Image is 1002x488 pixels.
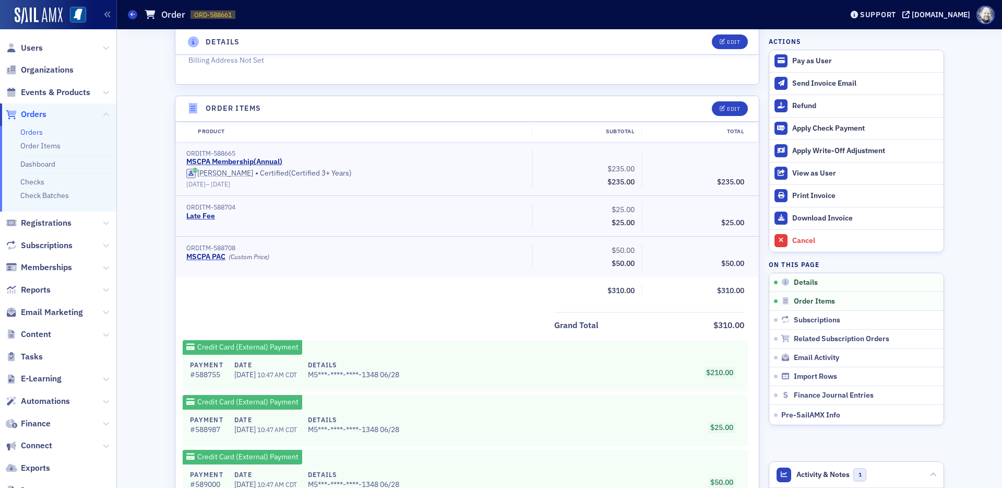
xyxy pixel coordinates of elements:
[257,425,284,434] span: 10:47 AM
[21,240,73,251] span: Subscriptions
[21,351,43,363] span: Tasks
[792,56,938,66] div: Pay as User
[21,307,83,318] span: Email Marketing
[21,373,62,385] span: E-Learning
[234,360,297,369] h4: Date
[21,329,51,340] span: Content
[186,203,525,211] div: ORDITM-588704
[792,101,938,111] div: Refund
[794,316,840,325] span: Subscriptions
[186,180,206,188] span: [DATE]
[794,372,837,381] span: Import Rows
[183,395,302,410] div: Credit Card (External) Payment
[6,262,72,273] a: Memberships
[769,37,801,46] h4: Actions
[63,7,86,25] a: View Homepage
[283,370,297,379] span: CDT
[20,159,55,169] a: Dashboard
[20,191,69,200] a: Check Batches
[21,262,72,273] span: Memberships
[717,286,744,295] span: $310.00
[6,64,74,76] a: Organizations
[554,319,602,332] span: Grand Total
[769,72,944,95] button: Send Invoice Email
[15,7,63,24] img: SailAMX
[194,10,232,19] span: ORD-588661
[190,369,223,380] div: # 588755
[769,162,944,184] button: View as User
[186,212,215,221] a: Late Fee
[713,320,744,330] span: $310.00
[612,205,635,214] span: $25.00
[21,418,51,429] span: Finance
[186,252,225,262] a: MSCPA PAC
[769,184,944,207] a: Print Invoice
[190,470,223,479] h4: Payment
[769,229,944,252] button: Cancel
[721,218,744,227] span: $25.00
[308,360,399,369] h4: Details
[186,244,525,252] div: ORDITM-588708
[612,218,635,227] span: $25.00
[21,87,90,98] span: Events & Products
[6,418,51,429] a: Finance
[21,64,74,76] span: Organizations
[607,164,635,173] span: $235.00
[721,259,744,268] span: $50.00
[21,217,71,229] span: Registrations
[769,50,944,72] button: Pay as User
[532,127,641,136] div: Subtotal
[190,424,223,435] div: # 588987
[6,284,51,296] a: Reports
[20,127,43,137] a: Orders
[710,478,733,487] span: $50.00
[6,440,52,451] a: Connect
[186,180,525,188] div: –
[234,425,257,434] span: [DATE]
[717,177,744,187] span: $235.00
[794,297,835,306] span: Order Items
[792,191,938,201] div: Print Invoice
[727,106,740,112] div: Edit
[976,6,995,24] span: Profile
[283,425,297,434] span: CDT
[70,7,86,23] img: SailAMX
[21,109,46,120] span: Orders
[727,39,740,45] div: Edit
[769,140,944,162] button: Apply Write-Off Adjustment
[308,470,399,479] h4: Details
[206,37,240,48] h4: Details
[6,329,51,340] a: Content
[190,360,223,369] h4: Payment
[781,410,840,420] span: Pre-SailAMX Info
[234,370,257,379] span: [DATE]
[860,10,896,19] div: Support
[186,169,253,178] a: [PERSON_NAME]
[6,42,43,54] a: Users
[6,240,73,251] a: Subscriptions
[257,370,284,379] span: 10:47 AM
[234,415,297,424] h4: Date
[20,177,44,187] a: Checks
[6,373,62,385] a: E-Learning
[21,440,52,451] span: Connect
[21,462,50,474] span: Exports
[792,169,938,178] div: View as User
[308,415,399,424] h4: Details
[21,396,70,407] span: Automations
[792,236,938,246] div: Cancel
[197,169,253,178] div: [PERSON_NAME]
[794,391,874,400] span: Finance Journal Entries
[6,351,43,363] a: Tasks
[612,259,635,268] span: $50.00
[794,278,818,287] span: Details
[6,109,46,120] a: Orders
[792,124,938,133] div: Apply Check Payment
[769,117,944,140] button: Apply Check Payment
[794,334,889,344] span: Related Subscription Orders
[186,149,525,157] div: ORDITM-588665
[794,353,839,363] span: Email Activity
[234,470,297,479] h4: Date
[6,462,50,474] a: Exports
